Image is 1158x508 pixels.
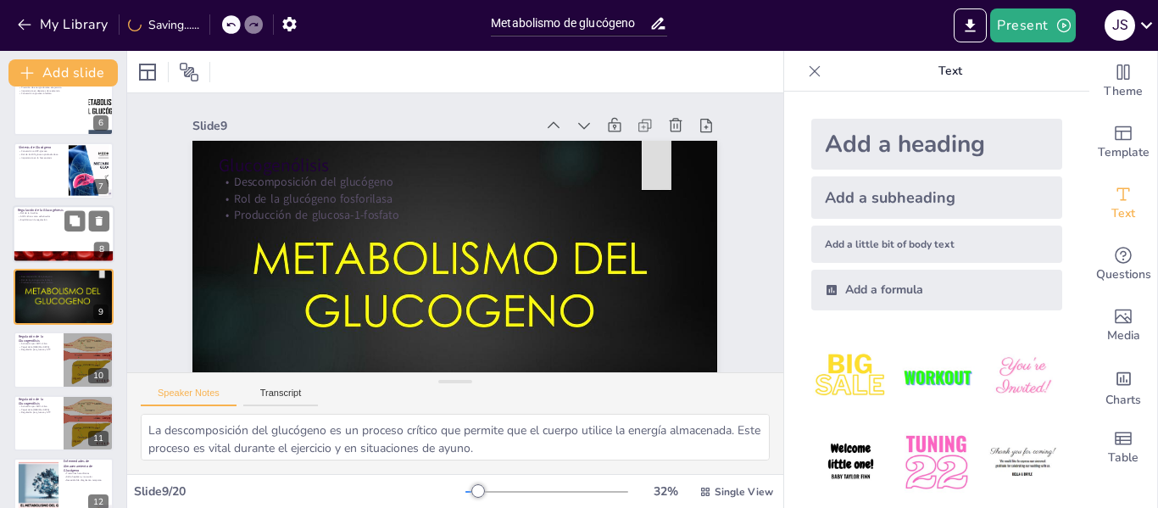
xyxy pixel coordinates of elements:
p: Importancia en la homeostasis [19,156,64,159]
div: 32 % [645,483,686,500]
div: 6 [14,80,114,136]
p: Importancia en deportes de resistencia [19,89,84,92]
button: Duplicate Slide [64,210,85,231]
img: 2.jpeg [897,338,976,416]
p: Regulación de la Glucogenólisis [19,397,58,406]
p: Enfermedades de Almacenamiento de Glucógeno [64,459,109,473]
p: Activación por AMP cíclico [19,405,58,408]
button: Present [990,8,1075,42]
div: Add a heading [811,119,1062,170]
p: Glucogenólisis [19,271,109,276]
button: Transcript [243,388,319,406]
button: Add slide [8,59,118,87]
div: Change the overall theme [1089,51,1157,112]
div: 7 [14,142,114,198]
span: Charts [1105,391,1141,410]
p: Daño hepático y muscular [64,476,109,479]
div: Add a formula [811,270,1062,310]
p: Papel de la [MEDICAL_DATA] [19,344,58,348]
span: Theme [1104,82,1143,101]
p: Conversión a UDP-glucosa [19,150,64,154]
div: 7 [93,179,109,194]
p: Rol de la UDP-glucosa pirofosforilasa [19,154,64,157]
p: Descomposición del glucógeno [19,275,109,278]
p: Rol de la glucógeno fosforilasa [264,78,681,329]
p: Regulación de la Glucogenólisis [19,333,58,343]
div: Add ready made slides [1089,112,1157,173]
p: Rol de la insulina [18,212,109,215]
p: Rol de la glucógeno fosforilasa [19,278,109,282]
div: Add a subheading [811,176,1062,219]
p: Provisión de energía durante el ejercicio [19,86,84,89]
p: Papel de la [MEDICAL_DATA] [19,408,58,411]
div: Saving...... [128,17,199,33]
div: Get real-time input from your audience [1089,234,1157,295]
div: 6 [93,115,109,131]
img: 1.jpeg [811,338,890,416]
div: Add images, graphics, shapes or video [1089,295,1157,356]
div: 9 [93,304,109,320]
button: Speaker Notes [141,388,237,406]
div: 11 [88,431,109,446]
span: Questions [1096,265,1151,284]
div: J S [1105,10,1135,41]
p: Equilibrio en la regulación [18,218,109,221]
p: Regulación de la Glucogénesis [18,208,109,213]
img: 3.jpeg [983,338,1062,416]
p: Regulación por glucosa y ATP [19,411,58,415]
div: Add text boxes [1089,173,1157,234]
p: Síntesis de Glucógeno [19,145,64,150]
p: Regulación por glucosa y ATP [19,348,58,351]
button: J S [1105,8,1135,42]
div: Slide 9 / 20 [134,483,465,500]
div: 8 [94,242,109,257]
p: Glucogenólisis [278,46,699,304]
p: Text [828,51,1072,92]
div: 9 [14,269,114,325]
img: 6.jpeg [983,423,1062,502]
img: 4.jpeg [811,423,890,502]
span: Table [1108,449,1139,467]
span: Media [1107,327,1140,345]
p: Conversión a glucosa-1-fosfato [19,92,84,96]
p: AMP cíclico como señalizador [18,215,109,218]
button: Delete Slide [89,210,109,231]
span: Single View [715,485,773,499]
div: 10 [88,368,109,383]
div: 11 [14,395,114,451]
p: Producción de glucosa-1-fosfato [255,92,672,343]
div: 10 [14,332,114,388]
p: Descomposición del glucógeno [272,64,689,315]
p: Producción de glucosa-1-fosfato [19,282,109,285]
button: Export to PowerPoint [954,8,987,42]
p: Necesidad de diagnóstico temprano [64,478,109,482]
div: Add a little bit of body text [811,226,1062,263]
div: Add charts and graphs [1089,356,1157,417]
div: 8 [13,205,114,263]
span: Position [179,62,199,82]
div: Layout [134,59,161,86]
span: Template [1098,143,1150,162]
div: Slide 9 [277,2,582,187]
p: Activación por AMP cíclico [19,342,58,345]
span: Text [1111,204,1135,223]
button: My Library [13,11,115,38]
p: Trastornos hereditarios [64,472,109,476]
div: Add a table [1089,417,1157,478]
input: Insert title [491,11,649,36]
textarea: La descomposición del glucógeno es un proceso crítico que permite que el cuerpo utilice la energí... [141,414,770,461]
img: 5.jpeg [897,423,976,502]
